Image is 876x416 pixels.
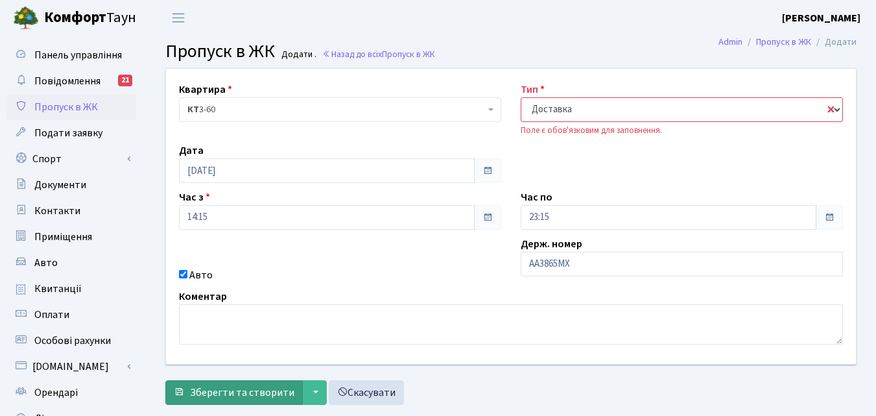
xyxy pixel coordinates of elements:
span: Таун [44,7,136,29]
li: Додати [811,35,857,49]
a: Панель управління [6,42,136,68]
button: Зберегти та створити [165,380,303,405]
a: Приміщення [6,224,136,250]
span: Пропуск в ЖК [165,38,275,64]
span: Зберегти та створити [190,385,294,400]
label: Дата [179,143,204,158]
span: <b>КТ</b>&nbsp;&nbsp;&nbsp;&nbsp;3-60 [187,103,485,116]
span: Контакти [34,204,80,218]
span: Пропуск в ЖК [382,48,435,60]
label: Час з [179,190,210,205]
span: Пропуск в ЖК [34,100,98,114]
span: Документи [34,178,86,192]
a: Орендарі [6,380,136,406]
b: [PERSON_NAME] [782,11,860,25]
span: Особові рахунки [34,334,111,348]
span: Приміщення [34,230,92,244]
a: Пропуск в ЖК [6,94,136,120]
label: Авто [189,267,213,283]
div: Поле є обов'язковим для заповнення. [521,125,843,137]
a: [PERSON_NAME] [782,10,860,26]
a: Повідомлення21 [6,68,136,94]
a: Admin [718,35,742,49]
span: Подати заявку [34,126,102,140]
span: <b>КТ</b>&nbsp;&nbsp;&nbsp;&nbsp;3-60 [179,97,501,122]
span: Оплати [34,308,69,322]
a: Авто [6,250,136,276]
span: Квитанції [34,282,82,296]
a: Спорт [6,146,136,172]
a: Особові рахунки [6,328,136,354]
button: Переключити навігацію [162,7,195,29]
input: AA0001AA [521,252,843,276]
label: Коментар [179,289,227,304]
label: Квартира [179,82,232,97]
b: Комфорт [44,7,106,28]
nav: breadcrumb [699,29,876,56]
label: Тип [521,82,545,97]
a: Скасувати [329,380,404,405]
a: [DOMAIN_NAME] [6,354,136,380]
small: Додати . [279,49,316,60]
a: Назад до всіхПропуск в ЖК [322,48,435,60]
span: Панель управління [34,48,122,62]
label: Час по [521,190,552,205]
a: Контакти [6,198,136,224]
a: Оплати [6,302,136,328]
a: Квитанції [6,276,136,302]
img: logo.png [13,5,39,31]
a: Документи [6,172,136,198]
label: Держ. номер [521,236,582,252]
span: Авто [34,256,58,270]
span: Повідомлення [34,74,101,88]
span: Орендарі [34,385,78,400]
a: Подати заявку [6,120,136,146]
b: КТ [187,103,199,116]
a: Пропуск в ЖК [756,35,811,49]
div: 21 [118,75,132,86]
